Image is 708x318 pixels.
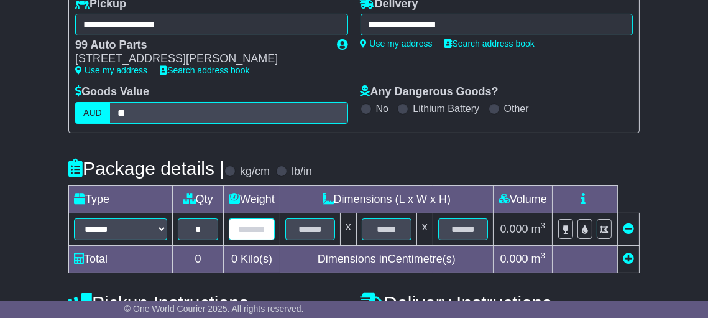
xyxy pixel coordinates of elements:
span: 0.000 [500,223,528,235]
div: [STREET_ADDRESS][PERSON_NAME] [75,52,324,66]
span: m [531,223,546,235]
a: Search address book [160,65,249,75]
label: Other [504,103,529,115]
span: 0.000 [500,253,528,265]
td: Dimensions (L x W x H) [280,185,493,213]
span: © One World Courier 2025. All rights reserved. [124,304,304,314]
td: Kilo(s) [224,245,280,273]
sup: 3 [541,221,546,230]
a: Use my address [361,39,433,49]
span: m [531,253,546,265]
label: No [376,103,388,115]
sup: 3 [541,251,546,260]
h4: Package details | [68,158,224,179]
td: x [416,213,433,245]
td: Volume [493,185,552,213]
label: lb/in [292,165,312,179]
label: Goods Value [75,85,149,99]
td: x [340,213,356,245]
a: Use my address [75,65,147,75]
label: AUD [75,102,110,124]
h4: Delivery Instructions [361,292,640,313]
td: Type [69,185,173,213]
td: Dimensions in Centimetre(s) [280,245,493,273]
a: Add new item [623,253,634,265]
a: Search address book [445,39,535,49]
td: Total [69,245,173,273]
label: kg/cm [240,165,270,179]
label: Lithium Battery [413,103,479,115]
label: Any Dangerous Goods? [361,85,499,99]
div: 99 Auto Parts [75,39,324,52]
td: Weight [224,185,280,213]
a: Remove this item [623,223,634,235]
td: 0 [173,245,224,273]
td: Qty [173,185,224,213]
h4: Pickup Instructions [68,292,347,313]
span: 0 [231,253,237,265]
